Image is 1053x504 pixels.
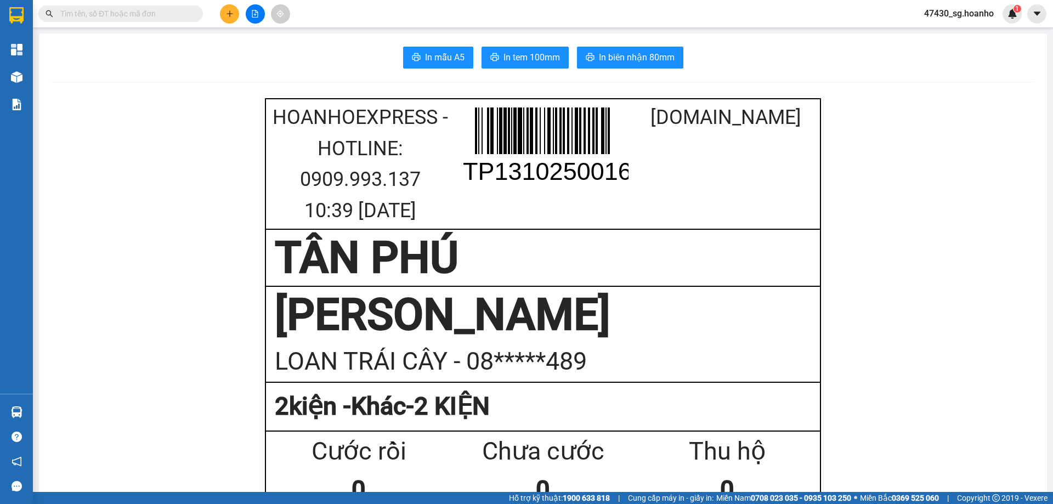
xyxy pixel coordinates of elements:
div: HoaNhoExpress - Hotline: 0909.993.137 10:39 [DATE] [269,102,451,226]
img: logo-vxr [9,7,24,24]
span: file-add [251,10,259,18]
sup: 1 [1014,5,1021,13]
span: Miền Nam [716,492,851,504]
span: printer [490,53,499,63]
span: copyright [992,494,1000,502]
span: caret-down [1032,9,1042,19]
span: printer [586,53,595,63]
span: printer [412,53,421,63]
span: plus [226,10,234,18]
span: | [618,492,620,504]
div: Cước rồi [267,432,451,471]
strong: 0369 525 060 [892,494,939,502]
span: Miền Bắc [860,492,939,504]
input: Tìm tên, số ĐT hoặc mã đơn [60,8,190,20]
div: TÂN PHÚ [275,230,811,285]
button: file-add [246,4,265,24]
button: plus [220,4,239,24]
div: Thu hộ [635,432,819,471]
div: [DOMAIN_NAME] [635,102,817,133]
img: icon-new-feature [1007,9,1017,19]
span: In mẫu A5 [425,50,465,64]
div: 2 kiện - Khác-2 KIỆN [275,387,811,426]
span: In biên nhận 80mm [599,50,675,64]
span: question-circle [12,432,22,442]
div: Chưa cước [451,432,635,471]
button: printerIn mẫu A5 [403,47,473,69]
text: TP1310250016 [463,157,632,185]
div: [PERSON_NAME] [275,287,811,342]
img: warehouse-icon [11,406,22,418]
span: notification [12,456,22,467]
span: ⚪️ [854,496,857,500]
span: message [12,481,22,491]
img: dashboard-icon [11,44,22,55]
button: printerIn tem 100mm [482,47,569,69]
button: caret-down [1027,4,1046,24]
img: solution-icon [11,99,22,110]
strong: 0708 023 035 - 0935 103 250 [751,494,851,502]
span: Hỗ trợ kỹ thuật: [509,492,610,504]
img: warehouse-icon [11,71,22,83]
span: aim [276,10,284,18]
strong: 1900 633 818 [563,494,610,502]
div: LOAN TRÁI CÂY - 08*****489 [275,342,811,381]
span: Cung cấp máy in - giấy in: [628,492,714,504]
span: | [947,492,949,504]
button: aim [271,4,290,24]
span: 47430_sg.hoanho [915,7,1003,20]
button: printerIn biên nhận 80mm [577,47,683,69]
span: search [46,10,53,18]
span: In tem 100mm [503,50,560,64]
span: 1 [1015,5,1019,13]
